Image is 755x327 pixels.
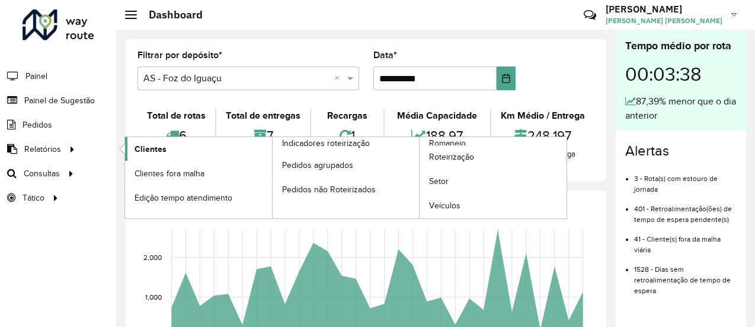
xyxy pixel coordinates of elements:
span: Pedidos [23,119,52,131]
li: 3 - Rota(s) com estouro de jornada [634,164,737,195]
span: Pedidos não Roteirizados [282,183,376,196]
h2: Dashboard [137,8,203,21]
span: Clientes [135,143,167,155]
a: Roteirização [420,145,567,169]
text: 1,000 [145,293,162,301]
div: 188,97 [388,123,487,148]
h4: Alertas [625,142,737,160]
div: 87,39% menor que o dia anterior [625,94,737,123]
a: Edição tempo atendimento [125,186,272,209]
div: 00:03:38 [625,54,737,94]
a: Clientes fora malha [125,161,272,185]
div: Média Capacidade [388,109,487,123]
div: 6 [140,123,212,148]
li: 1528 - Dias sem retroalimentação de tempo de espera [634,255,737,296]
div: Total de rotas [140,109,212,123]
li: 41 - Cliente(s) fora da malha viária [634,225,737,255]
text: 2,000 [143,253,162,261]
div: Recargas [314,109,380,123]
li: 401 - Retroalimentação(ões) de tempo de espera pendente(s) [634,195,737,225]
a: Romaneio [273,137,567,218]
a: Pedidos agrupados [273,153,420,177]
span: Pedidos agrupados [282,159,353,172]
div: Tempo médio por rota [625,38,737,54]
a: Clientes [125,137,272,161]
span: Setor [429,175,449,188]
span: Clientes fora malha [135,167,204,180]
span: Roteirização [429,151,474,163]
span: [PERSON_NAME] [PERSON_NAME] [606,15,722,26]
div: Total de entregas [219,109,307,123]
span: Veículos [429,199,460,212]
a: Pedidos não Roteirizados [273,177,420,201]
span: Consultas [24,167,60,180]
label: Data [373,48,397,62]
label: Filtrar por depósito [137,48,222,62]
span: Painel de Sugestão [24,94,95,107]
h3: [PERSON_NAME] [606,4,722,15]
div: 248,197 [494,123,591,148]
a: Setor [420,170,567,193]
span: Relatórios [24,143,61,155]
a: Indicadores roteirização [125,137,420,218]
span: Edição tempo atendimento [135,192,232,204]
span: Romaneio [429,137,466,150]
div: 7 [219,123,307,148]
div: 1 [314,123,380,148]
a: Contato Rápido [577,2,603,28]
button: Choose Date [497,66,516,90]
a: Veículos [420,194,567,218]
span: Indicadores roteirização [282,137,370,150]
span: Clear all [334,71,344,85]
span: Tático [23,192,44,204]
div: Km Médio / Entrega [494,109,591,123]
span: Painel [25,70,47,82]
